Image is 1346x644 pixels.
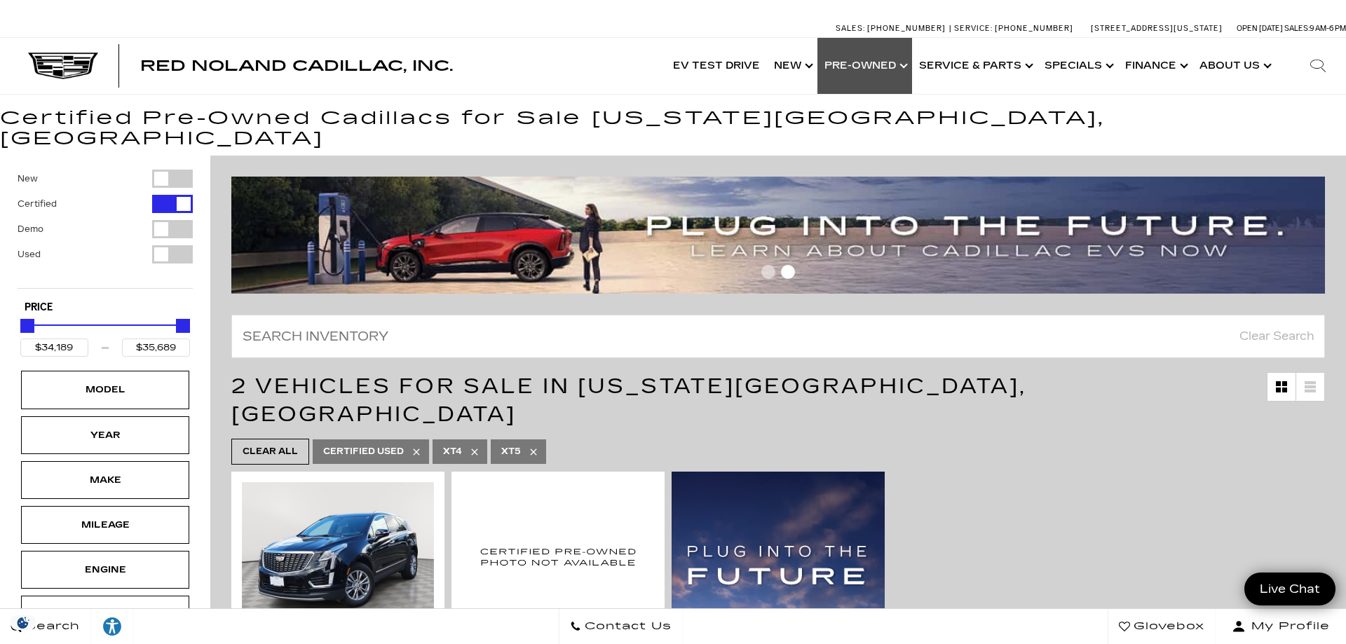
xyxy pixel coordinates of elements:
a: Explore your accessibility options [91,609,134,644]
span: XT5 [501,443,521,460]
a: [STREET_ADDRESS][US_STATE] [1091,24,1223,33]
div: Search [1290,38,1346,94]
div: Mileage [70,517,140,533]
span: Glovebox [1130,617,1204,636]
span: Certified Used [323,443,404,460]
div: Color [70,607,140,622]
div: Year [70,427,140,443]
img: ev-blog-post-banners4 [231,177,1325,294]
img: Cadillac Dark Logo with Cadillac White Text [28,53,98,79]
a: Sales: [PHONE_NUMBER] [836,25,949,32]
span: Red Noland Cadillac, Inc. [140,57,453,74]
img: 2022 Cadillac XT4 Sport [462,482,654,630]
span: Go to slide 1 [761,265,775,279]
div: MileageMileage [21,506,189,544]
span: Open [DATE] [1237,24,1283,33]
div: ColorColor [21,596,189,633]
input: Maximum [122,338,190,357]
a: Glovebox [1108,609,1216,644]
a: Red Noland Cadillac, Inc. [140,59,453,73]
label: New [18,172,38,186]
div: Price [20,314,190,357]
span: [PHONE_NUMBER] [867,24,946,33]
input: Minimum [20,338,88,357]
section: Click to Open Cookie Consent Modal [7,615,39,630]
img: Opt-Out Icon [7,615,39,630]
label: Certified [18,197,57,211]
img: 2022 Cadillac XT5 Premium Luxury [242,482,434,626]
span: Search [22,617,80,636]
a: Service: [PHONE_NUMBER] [949,25,1077,32]
div: Maximum Price [176,319,190,333]
span: Sales: [1284,24,1310,33]
a: Finance [1118,38,1192,94]
span: Go to slide 2 [781,265,795,279]
span: 9 AM-6 PM [1310,24,1346,33]
span: Clear All [243,443,298,460]
a: Pre-Owned [817,38,912,94]
input: Search Inventory [231,315,1325,358]
div: Filter by Vehicle Type [18,170,193,288]
a: Service & Parts [912,38,1038,94]
div: Model [70,382,140,397]
label: Demo [18,222,43,236]
span: 2 Vehicles for Sale in [US_STATE][GEOGRAPHIC_DATA], [GEOGRAPHIC_DATA] [231,374,1026,427]
a: Live Chat [1244,573,1335,605]
a: About Us [1192,38,1276,94]
button: Open user profile menu [1216,609,1346,644]
span: My Profile [1246,617,1330,636]
div: Minimum Price [20,319,34,333]
a: Contact Us [559,609,683,644]
div: Engine [70,562,140,577]
span: XT4 [443,443,462,460]
span: Service: [954,24,993,33]
div: Explore your accessibility options [91,616,133,637]
span: Contact Us [581,617,672,636]
div: ModelModel [21,371,189,409]
h5: Price [25,301,186,314]
a: Grid View [1267,373,1296,401]
a: EV Test Drive [666,38,767,94]
a: Specials [1038,38,1118,94]
div: MakeMake [21,461,189,499]
span: [PHONE_NUMBER] [995,24,1073,33]
label: Used [18,247,41,261]
a: New [767,38,817,94]
span: Sales: [836,24,865,33]
div: YearYear [21,416,189,454]
div: EngineEngine [21,551,189,589]
div: Make [70,472,140,488]
span: Live Chat [1253,581,1327,597]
